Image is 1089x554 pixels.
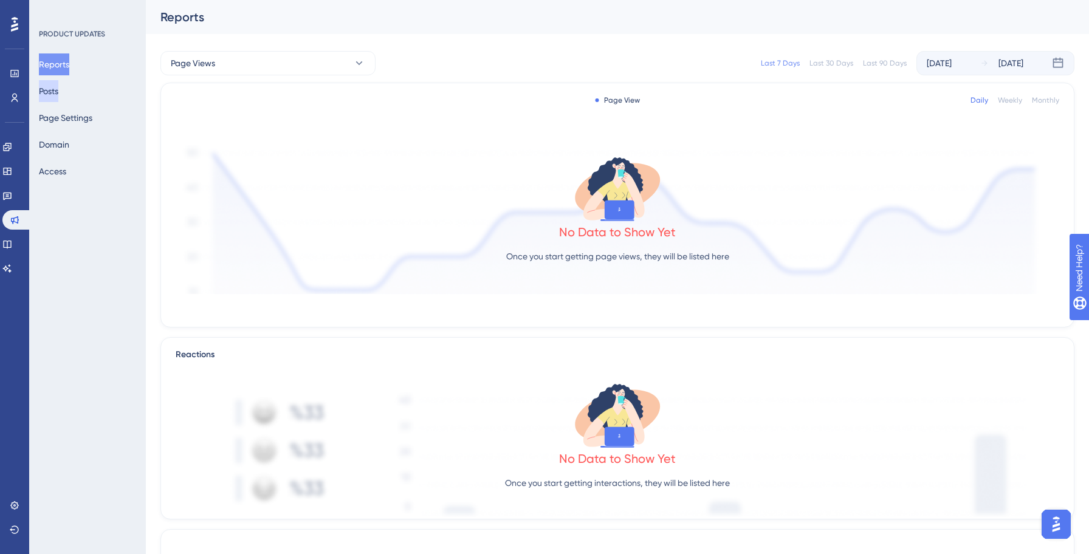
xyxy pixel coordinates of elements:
div: [DATE] [927,56,952,70]
button: Page Views [160,51,376,75]
button: Domain [39,134,69,156]
div: Last 7 Days [761,58,800,68]
div: Weekly [998,95,1022,105]
div: No Data to Show Yet [559,224,676,241]
div: PRODUCT UPDATES [39,29,105,39]
p: Once you start getting interactions, they will be listed here [505,476,730,490]
p: Once you start getting page views, they will be listed here [506,249,729,264]
div: Daily [970,95,988,105]
iframe: UserGuiding AI Assistant Launcher [1038,506,1074,542]
button: Posts [39,80,58,102]
div: Page View [596,95,640,105]
span: Page Views [171,56,215,70]
div: Reports [160,9,1044,26]
div: Last 30 Days [809,58,853,68]
div: Reactions [176,347,1059,362]
button: Access [39,160,66,182]
div: No Data to Show Yet [559,450,676,467]
div: Monthly [1032,95,1059,105]
button: Reports [39,53,69,75]
button: Page Settings [39,107,92,129]
div: Last 90 Days [863,58,907,68]
span: Need Help? [29,3,76,18]
div: [DATE] [998,56,1023,70]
